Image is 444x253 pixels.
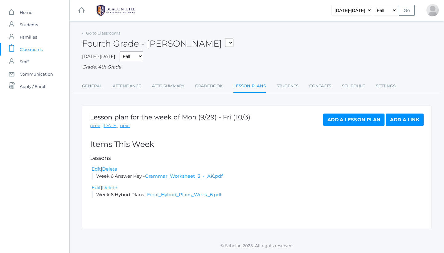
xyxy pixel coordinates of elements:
[92,166,101,172] a: Edit
[92,191,424,198] li: Week 6 Hybrid Plans -
[386,114,424,126] a: Add a Link
[102,122,118,129] a: [DATE]
[20,68,53,80] span: Communication
[90,140,424,149] h2: Items This Week
[86,31,120,35] a: Go to Classrooms
[82,64,432,71] div: Grade: 4th Grade
[90,155,424,161] h5: Lessons
[376,80,396,92] a: Settings
[426,4,439,16] div: Lydia Chaffin
[70,243,444,249] p: © Scholae 2025. All rights reserved.
[92,166,424,173] div: |
[93,3,139,18] img: 1_BHCALogos-05.png
[90,122,100,129] a: prev
[20,56,29,68] span: Staff
[20,31,37,43] span: Families
[277,80,298,92] a: Students
[342,80,365,92] a: Schedule
[309,80,331,92] a: Contacts
[82,80,102,92] a: General
[82,53,115,59] span: [DATE]-[DATE]
[152,80,184,92] a: Attd Summary
[92,185,101,190] a: Edit
[145,173,223,179] a: Grammar_Worksheet_3_-_AK.pdf
[90,114,250,121] h1: Lesson plan for the week of Mon (9/29) - Fri (10/3)
[92,184,424,191] div: |
[120,122,130,129] a: next
[323,114,384,126] a: Add a Lesson Plan
[92,173,424,180] li: Week 6 Answer Key -
[20,6,32,19] span: Home
[82,39,233,48] h2: Fourth Grade - [PERSON_NAME]
[195,80,223,92] a: Gradebook
[20,80,47,93] span: Apply / Enroll
[233,80,266,93] a: Lesson Plans
[102,185,117,190] a: Delete
[20,43,43,56] span: Classrooms
[102,166,117,172] a: Delete
[399,5,415,16] input: Go
[20,19,38,31] span: Students
[147,192,221,197] a: Final_Hybrid_Plans_Week_6.pdf
[113,80,141,92] a: Attendance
